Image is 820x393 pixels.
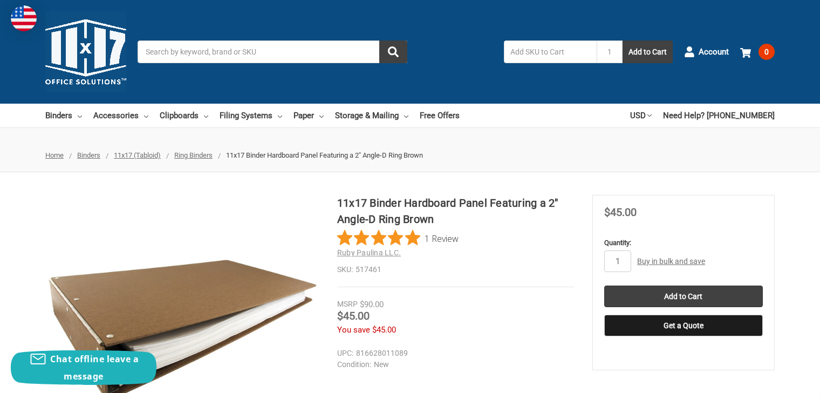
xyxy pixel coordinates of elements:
dd: New [337,359,570,370]
input: Add to Cart [604,286,763,307]
a: Ruby Paulina LLC. [337,248,401,257]
a: Free Offers [420,104,460,127]
label: Quantity: [604,238,763,248]
span: Account [699,46,729,58]
a: Need Help? [PHONE_NUMBER] [663,104,775,127]
span: $45.00 [604,206,637,219]
span: $45.00 [372,325,396,335]
a: Binders [77,151,100,159]
span: 1 Review [425,230,459,246]
a: Storage & Mailing [335,104,408,127]
a: Ring Binders [174,151,213,159]
button: Get a Quote [604,315,763,336]
button: Add to Cart [623,40,673,63]
a: Account [684,38,729,66]
input: Search by keyword, brand or SKU [138,40,407,63]
a: Clipboards [160,104,208,127]
a: USD [630,104,652,127]
span: Chat offline leave a message [50,353,139,382]
span: $45.00 [337,309,370,322]
a: Filing Systems [220,104,282,127]
dd: 816628011089 [337,348,570,359]
a: Accessories [93,104,148,127]
a: 0 [740,38,775,66]
dt: Condition: [337,359,371,370]
button: Chat offline leave a message [11,350,156,385]
dt: SKU: [337,264,353,275]
span: You save [337,325,370,335]
dd: 517461 [337,264,575,275]
a: 11x17 (Tabloid) [114,151,161,159]
a: Paper [293,104,324,127]
div: MSRP [337,299,358,310]
input: Add SKU to Cart [504,40,597,63]
span: 11x17 Binder Hardboard Panel Featuring a 2" Angle-D Ring Brown [226,151,423,159]
a: Buy in bulk and save [637,257,705,266]
h1: 11x17 Binder Hardboard Panel Featuring a 2" Angle-D Ring Brown [337,195,575,227]
a: Home [45,151,64,159]
a: Binders [45,104,82,127]
img: duty and tax information for United States [11,5,37,31]
img: 11x17.com [45,11,126,92]
span: 0 [758,44,775,60]
dt: UPC: [337,348,353,359]
span: $90.00 [360,300,384,309]
button: Rated 5 out of 5 stars from 1 reviews. Jump to reviews. [337,230,459,246]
